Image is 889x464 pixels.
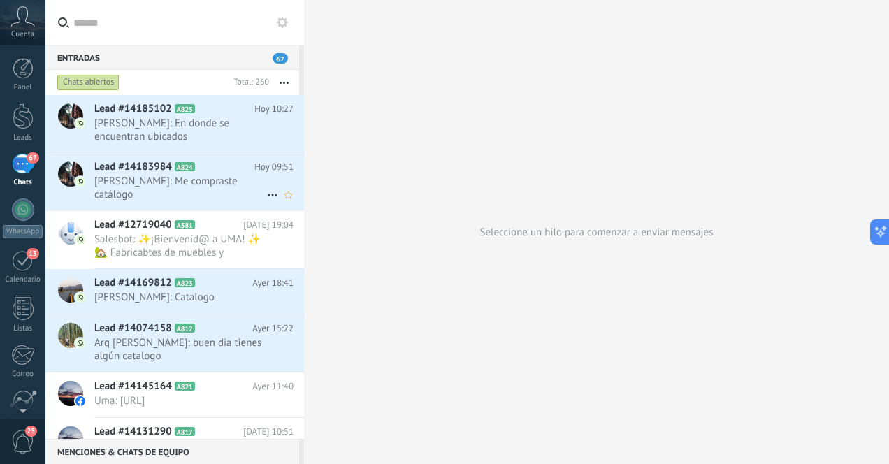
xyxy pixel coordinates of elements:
span: A817 [175,427,195,436]
div: Listas [3,324,43,333]
span: [PERSON_NAME]: En donde se encuentran ubicados [94,117,267,143]
span: Lead #14185102 [94,102,172,116]
div: Chats [3,178,43,187]
span: [DATE] 10:51 [243,425,294,439]
span: Ayer 11:40 [252,379,294,393]
img: facebook-sm.svg [75,396,85,406]
span: 25 [25,426,37,437]
span: Lead #14131290 [94,425,172,439]
a: Lead #14131290 A817 [DATE] 10:51 [45,418,304,463]
span: Hoy 10:27 [254,102,294,116]
span: A824 [175,162,195,171]
div: Menciones & Chats de equipo [45,439,299,464]
span: Arq [PERSON_NAME]: buen dia tienes algún catalogo [94,336,267,363]
a: Lead #14169812 A823 Ayer 18:41 [PERSON_NAME]: Catalogo [45,269,304,314]
span: A823 [175,278,195,287]
span: Cuenta [11,30,34,39]
span: Lead #12719040 [94,218,172,232]
span: Salesbot: ✨¡Bienvenid@ a UMA! ✨ 🏡 Fabricabtes de muebles y decoración artesanal 💫 Diseñamos y fab... [94,233,267,259]
span: A812 [175,324,195,333]
button: Más [269,70,299,95]
span: Lead #14183984 [94,160,172,174]
a: Lead #14074158 A812 Ayer 15:22 Arq [PERSON_NAME]: buen dia tienes algún catalogo [45,314,304,372]
img: com.amocrm.amocrmwa.svg [75,235,85,245]
a: Lead #14183984 A824 Hoy 09:51 [PERSON_NAME]: Me compraste catálogo [45,153,304,210]
img: com.amocrm.amocrmwa.svg [75,338,85,348]
div: Leads [3,133,43,143]
div: WhatsApp [3,225,43,238]
a: Lead #14145164 A821 Ayer 11:40 Uma: [URL] [45,372,304,417]
img: com.amocrm.amocrmwa.svg [75,119,85,129]
div: Chats abiertos [57,74,120,91]
div: Entradas [45,45,299,70]
span: Ayer 15:22 [252,321,294,335]
div: Calendario [3,275,43,284]
img: com.amocrm.amocrmwa.svg [75,293,85,303]
span: Ayer 18:41 [252,276,294,290]
span: A821 [175,382,195,391]
div: Panel [3,83,43,92]
span: [PERSON_NAME]: Catalogo [94,291,267,304]
div: Correo [3,370,43,379]
a: Lead #14185102 A825 Hoy 10:27 [PERSON_NAME]: En donde se encuentran ubicados [45,95,304,152]
div: Total: 260 [228,75,269,89]
span: Lead #14074158 [94,321,172,335]
img: com.amocrm.amocrmwa.svg [75,177,85,187]
span: [PERSON_NAME]: Me compraste catálogo [94,175,267,201]
span: Uma: [URL] [94,394,267,407]
span: 13 [27,248,38,259]
a: Lead #12719040 A581 [DATE] 19:04 Salesbot: ✨¡Bienvenid@ a UMA! ✨ 🏡 Fabricabtes de muebles y decor... [45,211,304,268]
span: [DATE] 19:04 [243,218,294,232]
span: Lead #14145164 [94,379,172,393]
span: 67 [273,53,288,64]
span: Lead #14169812 [94,276,172,290]
span: A581 [175,220,195,229]
span: A825 [175,104,195,113]
span: Hoy 09:51 [254,160,294,174]
span: 67 [27,152,38,164]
